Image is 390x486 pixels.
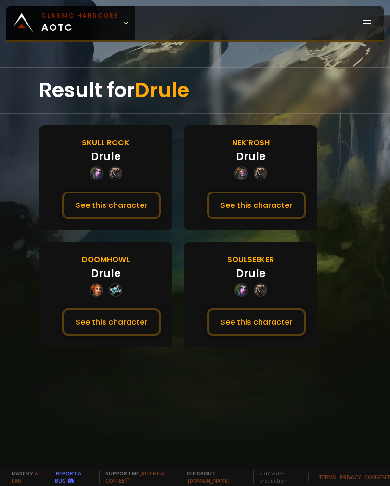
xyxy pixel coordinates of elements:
a: Terms [318,473,336,481]
div: Skull Rock [82,137,130,149]
div: Drule [236,266,266,281]
a: Buy me a coffee [105,470,164,484]
a: [DOMAIN_NAME] [188,477,230,484]
div: Drule [91,266,121,281]
button: See this character [207,192,306,219]
button: See this character [62,308,161,336]
div: Result for [39,68,351,113]
a: Report a bug [55,470,81,484]
div: Doomhowl [82,254,130,266]
span: AOTC [41,12,118,35]
a: a fan [12,470,38,484]
span: Drule [135,76,189,104]
a: Privacy [340,473,361,481]
span: Made by [6,470,43,484]
a: Classic HardcoreAOTC [6,6,135,40]
button: See this character [62,192,161,219]
div: Drule [91,149,121,165]
span: Support me, [99,470,175,484]
small: Classic Hardcore [41,12,118,20]
span: v. d752d5 - production [253,470,302,484]
div: Drule [236,149,266,165]
a: Consent [364,473,390,481]
div: Nek'Rosh [232,137,270,149]
button: See this character [207,308,306,336]
div: Soulseeker [227,254,274,266]
span: Checkout [181,470,247,484]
